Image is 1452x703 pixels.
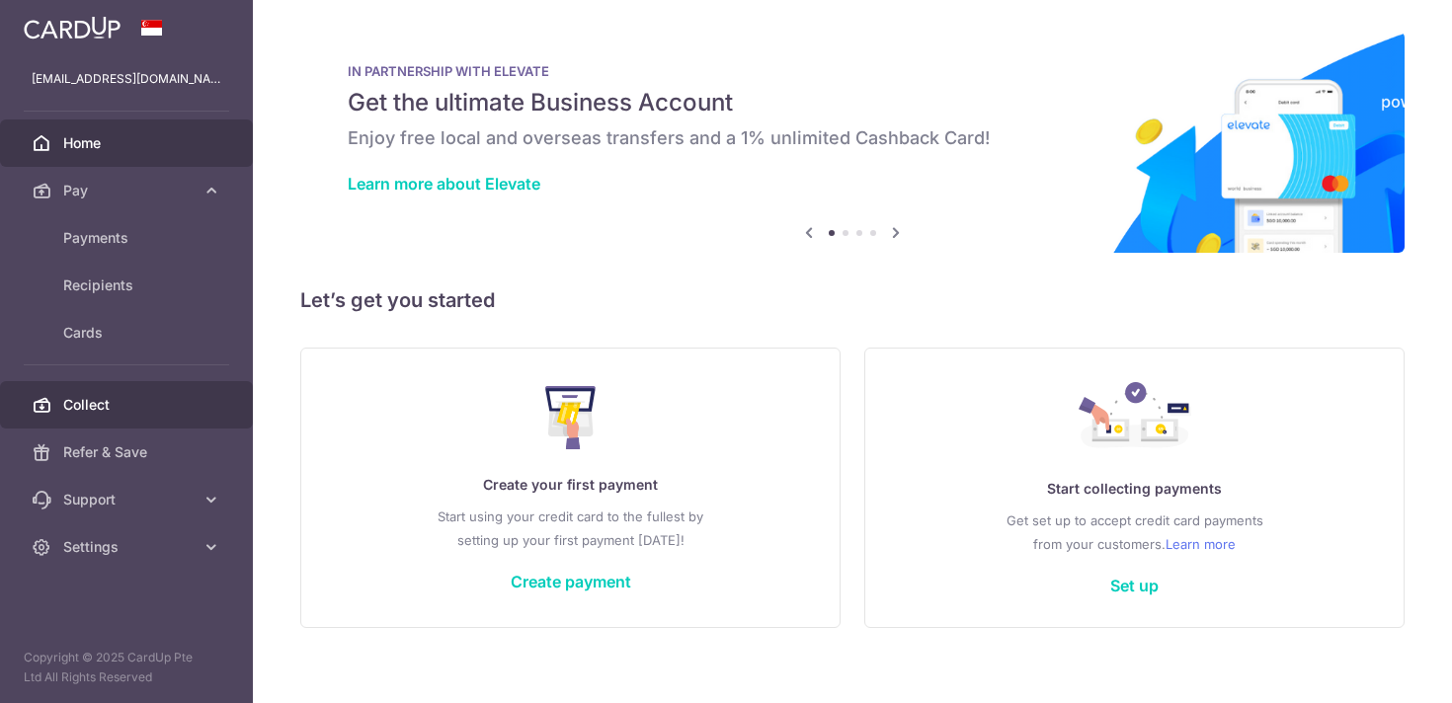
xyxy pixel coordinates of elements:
span: Help [45,14,86,32]
a: Learn more [1166,532,1236,556]
h5: Let’s get you started [300,284,1405,316]
img: CardUp [24,16,121,39]
span: Payments [63,228,194,248]
h6: Enjoy free local and overseas transfers and a 1% unlimited Cashback Card! [348,126,1357,150]
span: Cards [63,323,194,343]
p: Start collecting payments [905,477,1364,501]
a: Set up [1110,576,1159,595]
p: Create your first payment [341,473,800,497]
span: Home [63,133,194,153]
span: Settings [63,537,194,557]
img: Renovation banner [300,32,1405,253]
p: Get set up to accept credit card payments from your customers. [905,508,1364,556]
a: Learn more about Elevate [348,174,540,194]
a: Create payment [511,572,631,591]
h5: Get the ultimate Business Account [348,87,1357,118]
p: IN PARTNERSHIP WITH ELEVATE [348,63,1357,79]
img: Make Payment [545,386,596,449]
span: Collect [63,395,194,415]
span: Support [63,490,194,509]
p: [EMAIL_ADDRESS][DOMAIN_NAME] [32,69,221,89]
p: Start using your credit card to the fullest by setting up your first payment [DATE]! [341,505,800,552]
img: Collect Payment [1079,382,1191,453]
span: Pay [63,181,194,200]
span: Refer & Save [63,442,194,462]
span: Recipients [63,275,194,295]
